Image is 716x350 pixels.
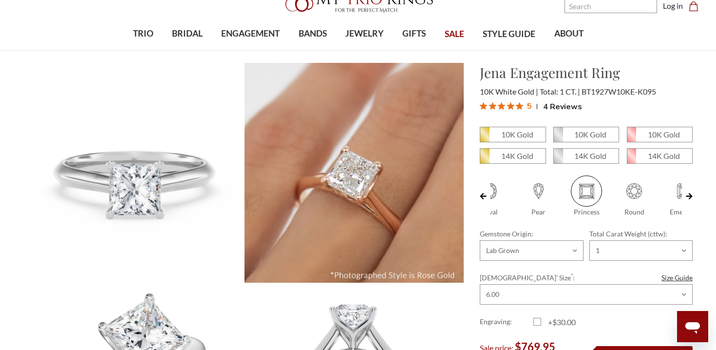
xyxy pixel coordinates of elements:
em: 10K Gold [648,130,680,139]
em: 10K Gold [501,130,533,139]
span: BANDS [299,27,327,40]
a: JEWELRY [336,18,393,50]
span: 10K White Gold [554,127,619,142]
label: Total Carat Weight (cttw): [589,229,693,239]
span: 10K Yellow Gold [480,127,545,142]
span: 4 Reviews [543,99,582,114]
span: Round [619,175,650,207]
span: Emerald [670,208,695,216]
a: TRIO [123,18,162,50]
span: Oval [475,175,507,207]
span: Princess [574,208,600,216]
span: 14K Yellow Gold [480,149,545,163]
span: Total: 1 CT. [540,87,580,96]
span: Round [624,208,644,216]
svg: cart.cart_preview [689,1,698,11]
span: 14K White Gold [554,149,619,163]
label: Gemstone Origin: [480,229,583,239]
button: Rated 5 out of 5 stars from 4 reviews. Jump to reviews. [480,99,582,114]
a: SALE [435,19,473,50]
span: ENGAGEMENT [221,27,280,40]
em: 14K Gold [648,151,680,160]
em: 10K Gold [574,130,606,139]
a: GIFTS [393,18,435,50]
img: Photo of Jena 1 ct tw. Lab Grown Princess Solitaire Engagement Ring 10K White Gold [BT1927WE-K095] [24,63,244,283]
span: STYLE GUIDE [483,28,535,40]
button: submenu toggle [138,50,148,51]
a: ENGAGEMENT [212,18,289,50]
span: Pear [523,175,554,207]
em: 14K Gold [501,151,533,160]
a: BANDS [289,18,336,50]
label: Engraving: [480,316,533,328]
a: STYLE GUIDE [473,19,545,50]
img: Photo of Jena 1 ct tw. Lab Grown Princess Solitaire Engagement Ring 10K White Gold [BT1927WE-K095] [245,63,464,283]
span: Oval [484,208,498,216]
span: BRIDAL [172,27,203,40]
button: submenu toggle [182,50,192,51]
em: 14K Gold [574,151,606,160]
span: JEWELRY [345,27,384,40]
span: Pear [531,208,546,216]
span: TRIO [133,27,153,40]
a: Size Guide [661,272,693,283]
button: submenu toggle [409,50,419,51]
button: submenu toggle [360,50,370,51]
span: 10K White Gold [480,87,538,96]
h1: Jena Engagement Ring [480,62,693,83]
iframe: Button to launch messaging window [677,311,708,342]
span: 5 [527,99,532,112]
label: [DEMOGRAPHIC_DATA]' Size : [480,272,693,283]
span: Princess [571,175,602,207]
span: GIFTS [402,27,426,40]
span: 14K Rose Gold [627,149,692,163]
span: BT1927W10KE-K095 [582,87,656,96]
label: +$30.00 [533,316,586,328]
button: submenu toggle [245,50,255,51]
span: SALE [445,28,464,40]
span: 10K Rose Gold [627,127,692,142]
a: BRIDAL [163,18,212,50]
button: submenu toggle [308,50,318,51]
span: Emerald [667,175,698,207]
